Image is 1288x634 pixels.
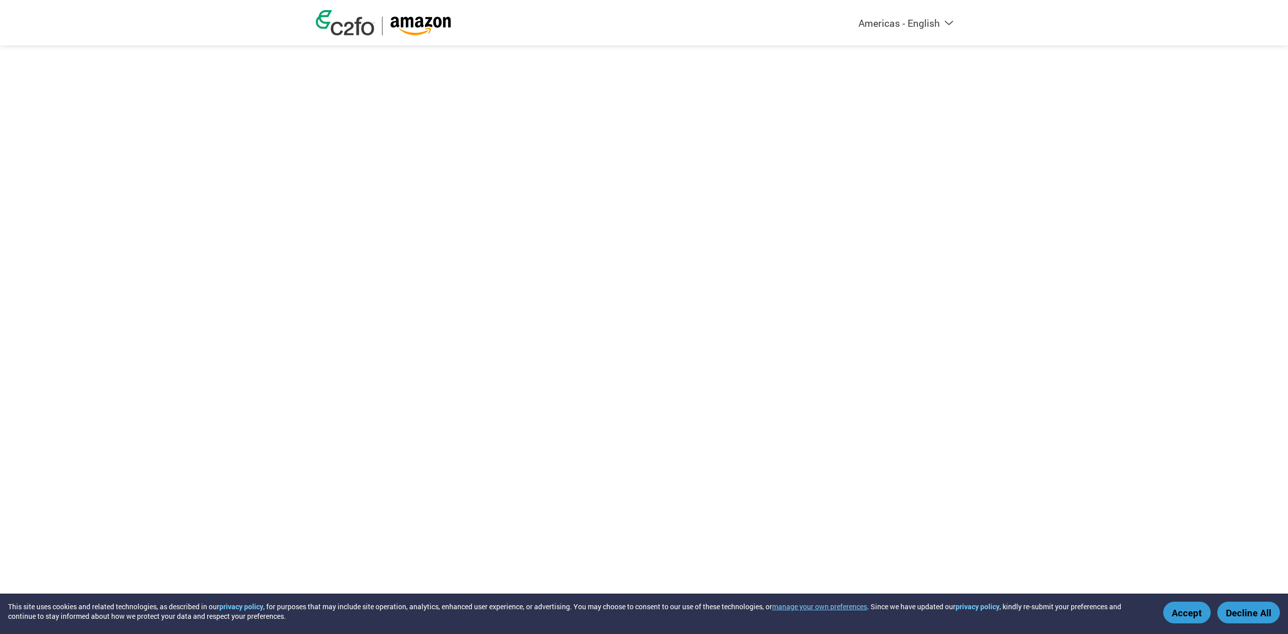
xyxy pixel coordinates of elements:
[390,17,451,35] img: Amazon
[219,602,263,611] a: privacy policy
[8,602,1149,621] div: This site uses cookies and related technologies, as described in our , for purposes that may incl...
[956,602,999,611] a: privacy policy
[1163,602,1211,623] button: Accept
[1217,602,1280,623] button: Decline All
[772,602,867,611] button: manage your own preferences
[316,10,374,35] img: c2fo logo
